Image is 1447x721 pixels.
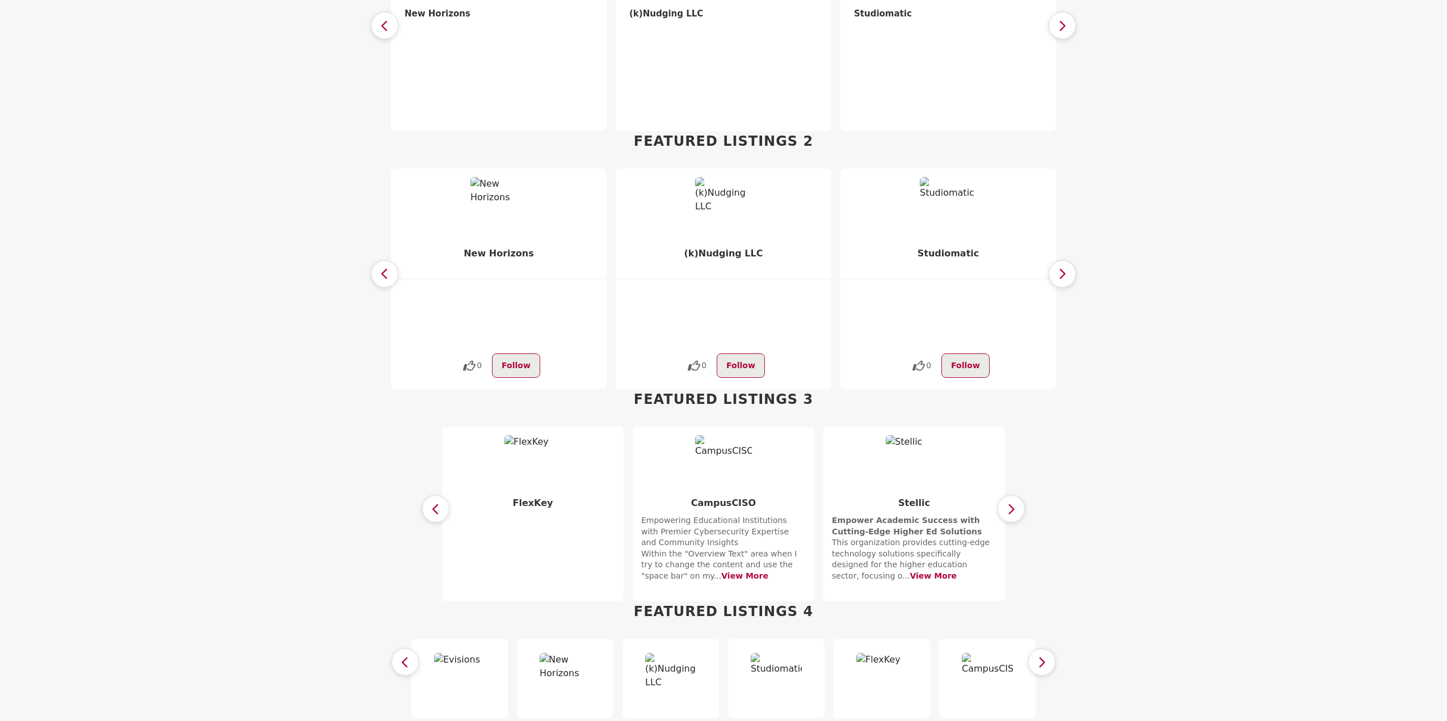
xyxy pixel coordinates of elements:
[962,653,1021,676] img: CampusCISO
[504,435,549,449] img: FlexKey
[898,497,930,508] a: Stellic
[721,571,768,580] a: View More
[832,537,996,581] p: This organization provides cutting-edge technology solutions specifically designed for the higher...
[691,497,756,508] a: CampusCISO
[910,571,957,580] a: View More
[513,497,553,508] a: FlexKey
[951,361,980,370] span: Follow
[717,353,765,378] button: Follow
[641,515,806,549] p: Empowering Educational Institutions with Premier Cybersecurity Expertise and Community Insights
[502,361,531,370] span: Follow
[926,360,931,372] span: 0
[886,435,922,449] img: Stellic
[477,360,482,372] span: 0
[641,549,806,582] p: Within the "Overview Text" area when I try to change the content and use the "space bar" on my...
[854,9,912,19] a: Studiomatic
[470,177,527,204] img: New Horizons
[856,653,901,667] img: FlexKey
[383,601,1064,622] h2: Featured Listings 4
[726,361,755,370] span: Follow
[383,389,1064,410] h2: Featured Listings 3
[832,515,996,537] h2: Empower Academic Success with Cutting-Edge Higher Ed Solutions
[405,9,470,19] a: New Horizons
[684,248,763,259] a: (k)Nudging LLC
[434,653,480,667] img: Evisions
[540,653,591,680] img: New Horizons
[695,435,754,458] img: CampusCISO
[383,131,1064,151] h2: Featured Listings 2
[645,653,696,689] img: (k)Nudging LLC
[701,360,706,372] span: 0
[920,177,977,200] img: Studiomatic
[918,248,979,259] a: Studiomatic
[492,353,540,378] button: Follow
[629,9,703,19] a: (k)Nudging LLC
[751,653,805,676] img: Studiomatic
[941,353,990,378] button: Follow
[464,248,534,259] a: New Horizons
[695,177,752,213] img: (k)Nudging LLC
